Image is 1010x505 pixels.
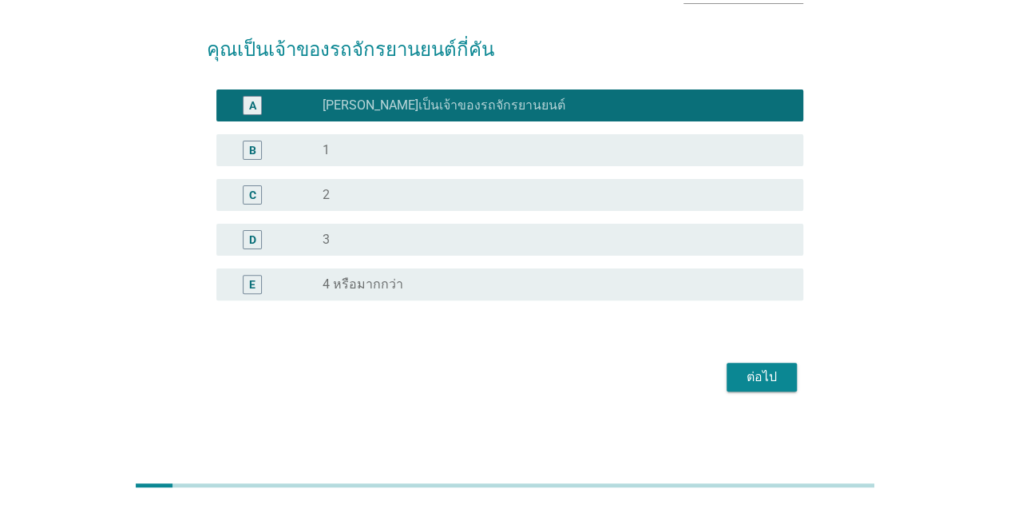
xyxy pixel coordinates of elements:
[323,97,565,113] label: [PERSON_NAME]เป็นเจ้าของรถจักรยานยนต์
[249,231,256,248] div: D
[249,186,256,203] div: C
[323,142,330,158] label: 1
[323,276,403,292] label: 4 หรือมากกว่า
[249,141,256,158] div: B
[323,232,330,248] label: 3
[207,19,803,64] h2: คุณเป็นเจ้าของรถจักรยานยนต์กี่คัน
[727,363,797,392] button: ต่อไป
[249,276,255,292] div: E
[249,97,256,113] div: A
[323,187,330,203] label: 2
[739,368,784,387] div: ต่อไป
